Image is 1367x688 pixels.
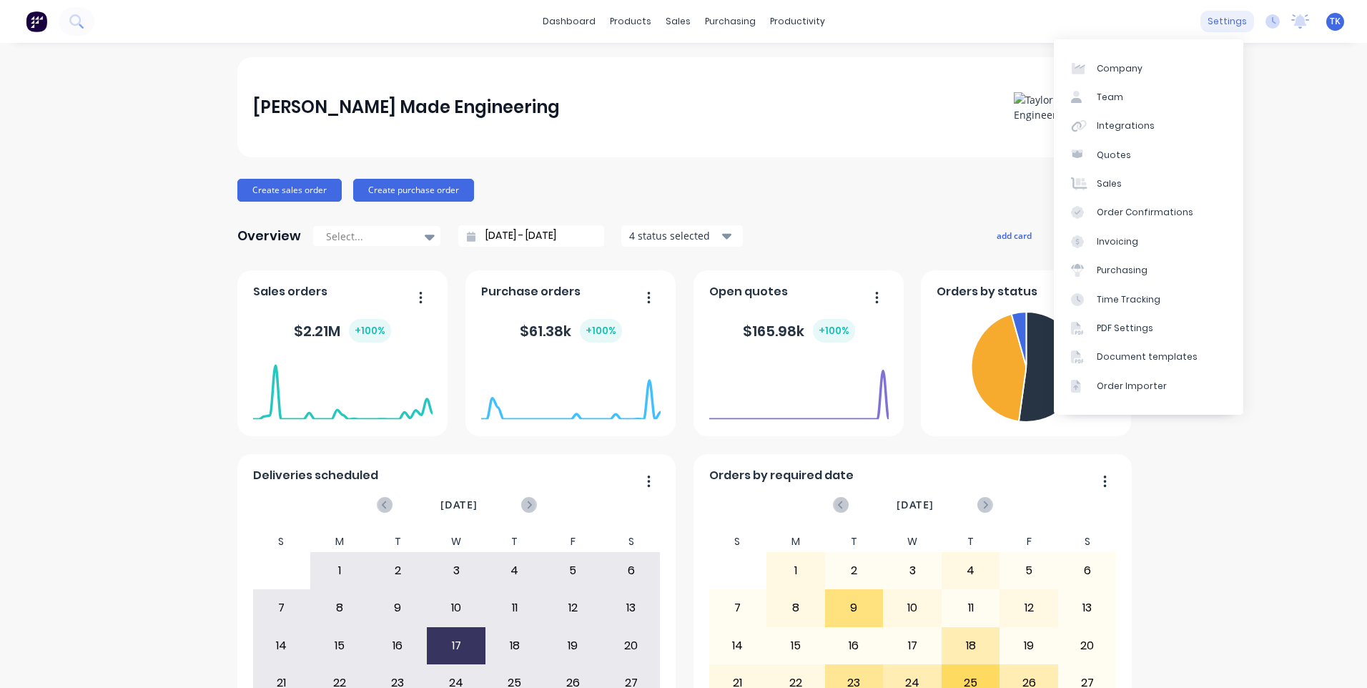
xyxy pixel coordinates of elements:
div: 19 [544,628,601,664]
div: Team [1097,91,1123,104]
div: Order Importer [1097,380,1167,393]
div: 20 [1059,628,1116,664]
div: Sales [1097,177,1122,190]
div: + 100 % [580,319,622,343]
div: 18 [942,628,1000,664]
div: 13 [603,590,660,626]
div: 1 [767,553,824,589]
a: dashboard [536,11,603,32]
div: 7 [253,590,310,626]
div: 11 [942,590,1000,626]
div: T [369,531,428,552]
span: [DATE] [440,497,478,513]
a: Invoicing [1054,227,1243,256]
a: Integrations [1054,112,1243,140]
a: Company [1054,54,1243,82]
div: 3 [884,553,941,589]
div: 16 [826,628,883,664]
div: 17 [884,628,941,664]
div: 9 [370,590,427,626]
div: purchasing [698,11,763,32]
div: M [766,531,825,552]
div: M [310,531,369,552]
div: 14 [253,628,310,664]
div: Quotes [1097,149,1131,162]
div: Integrations [1097,119,1155,132]
div: 10 [428,590,485,626]
div: S [602,531,661,552]
div: 14 [709,628,766,664]
div: Company [1097,62,1143,75]
div: 3 [428,553,485,589]
div: Time Tracking [1097,293,1160,306]
div: $ 61.38k [520,319,622,343]
div: Overview [237,222,301,250]
div: 6 [603,553,660,589]
div: $ 2.21M [294,319,391,343]
div: 4 status selected [629,228,719,243]
div: 12 [544,590,601,626]
img: Taylor Made Engineering [1014,92,1114,122]
div: 6 [1059,553,1116,589]
div: 17 [428,628,485,664]
div: 10 [884,590,941,626]
button: add card [987,226,1041,245]
div: Invoicing [1097,235,1138,248]
span: Sales orders [253,283,327,300]
div: + 100 % [349,319,391,343]
div: 4 [942,553,1000,589]
div: products [603,11,658,32]
span: Orders by status [937,283,1037,300]
div: S [709,531,767,552]
div: 8 [767,590,824,626]
div: Document templates [1097,350,1198,363]
div: 11 [486,590,543,626]
div: T [825,531,884,552]
div: [PERSON_NAME] Made Engineering [253,93,560,122]
div: F [543,531,602,552]
div: PDF Settings [1097,322,1153,335]
a: Order Confirmations [1054,198,1243,227]
div: $ 165.98k [743,319,855,343]
div: 2 [826,553,883,589]
div: 16 [370,628,427,664]
a: Team [1054,83,1243,112]
div: 1 [311,553,368,589]
button: Create purchase order [353,179,474,202]
a: Order Importer [1054,372,1243,400]
button: edit dashboard [1050,226,1130,245]
div: Purchasing [1097,264,1148,277]
span: Purchase orders [481,283,581,300]
div: W [883,531,942,552]
span: [DATE] [897,497,934,513]
div: 19 [1000,628,1057,664]
span: Deliveries scheduled [253,467,378,484]
div: Order Confirmations [1097,206,1193,219]
button: Create sales order [237,179,342,202]
div: 15 [311,628,368,664]
a: Time Tracking [1054,285,1243,313]
div: 5 [544,553,601,589]
div: 13 [1059,590,1116,626]
div: settings [1200,11,1254,32]
div: W [427,531,485,552]
div: S [252,531,311,552]
div: 20 [603,628,660,664]
div: S [1058,531,1117,552]
a: Purchasing [1054,256,1243,285]
button: 4 status selected [621,225,743,247]
div: 12 [1000,590,1057,626]
div: F [1000,531,1058,552]
div: productivity [763,11,832,32]
div: 5 [1000,553,1057,589]
div: 18 [486,628,543,664]
span: TK [1330,15,1341,28]
div: sales [658,11,698,32]
div: T [942,531,1000,552]
img: Factory [26,11,47,32]
a: Document templates [1054,343,1243,371]
div: T [485,531,544,552]
a: Sales [1054,169,1243,198]
a: Quotes [1054,141,1243,169]
span: Open quotes [709,283,788,300]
